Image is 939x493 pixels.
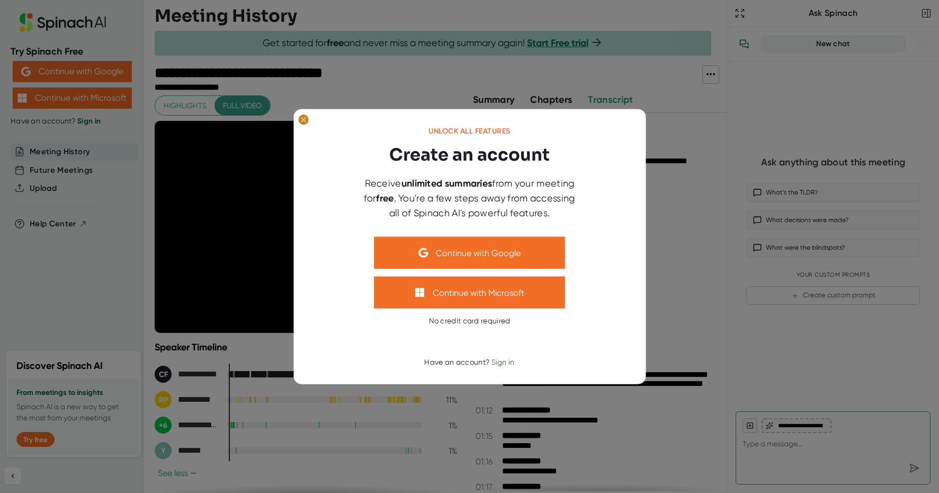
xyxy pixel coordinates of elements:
[374,277,565,309] button: Continue with Microsoft
[428,126,511,136] div: Unlock all features
[424,357,514,367] div: Have an account?
[376,192,394,204] b: free
[401,178,493,189] b: unlimited summaries
[359,176,581,220] div: Receive from your meeting for . You're a few steps away from accessing all of Spinach AI's powerf...
[418,248,428,258] img: Aehbyd4JwY73AAAAAElFTkSuQmCC
[429,316,511,326] div: No credit card required
[491,357,515,366] span: Sign in
[374,237,565,269] button: Continue with Google
[389,142,550,168] h3: Create an account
